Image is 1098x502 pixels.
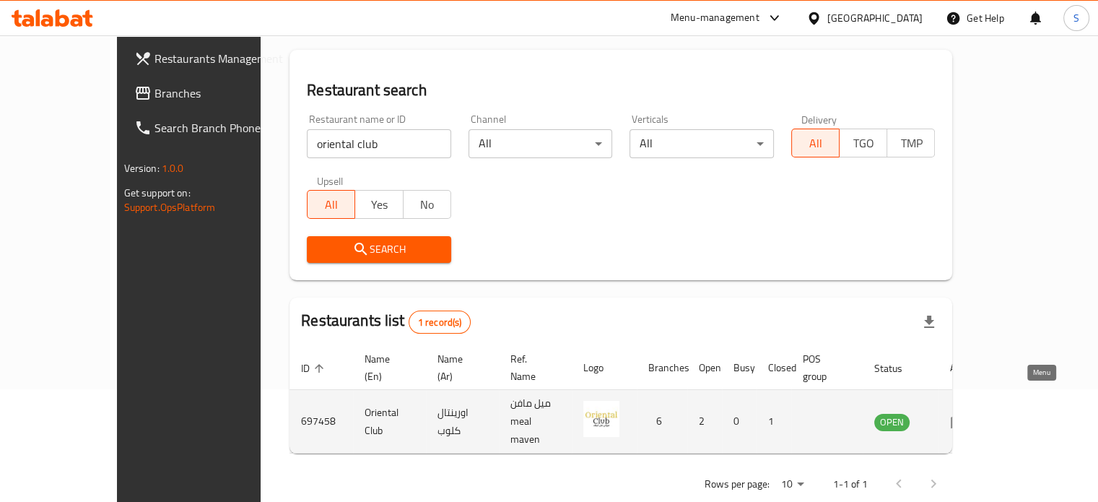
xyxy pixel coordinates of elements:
button: All [791,129,840,157]
td: Oriental Club [353,390,426,454]
span: 1 record(s) [409,316,471,329]
span: S [1073,10,1079,26]
img: Oriental Club [583,401,619,437]
a: Support.OpsPlatform [124,198,216,217]
td: 2 [687,390,722,454]
span: ID [301,360,328,377]
a: Search Branch Phone [123,111,300,145]
h2: Restaurant search [307,79,935,101]
span: Status [874,360,921,377]
th: Logo [572,346,637,390]
div: Rows per page: [775,474,809,495]
td: 697458 [289,390,353,454]
button: Search [307,236,451,263]
td: اورينتال كلوب [426,390,499,454]
button: No [403,190,451,219]
th: Branches [637,346,687,390]
th: Open [687,346,722,390]
span: TMP [893,133,929,154]
span: 1.0.0 [162,159,184,178]
label: Delivery [801,114,837,124]
span: POS group [803,350,845,385]
span: Yes [361,194,397,215]
span: TGO [845,133,881,154]
span: No [409,194,445,215]
button: TMP [886,129,935,157]
span: OPEN [874,414,910,430]
p: Rows per page: [704,475,769,493]
th: Action [938,346,988,390]
a: Restaurants Management [123,41,300,76]
button: All [307,190,355,219]
div: Total records count [409,311,471,334]
td: 1 [757,390,791,454]
span: Version: [124,159,160,178]
span: All [798,133,834,154]
td: ميل مافن meal maven [499,390,572,454]
div: All [469,129,613,158]
label: Upsell [317,176,344,186]
span: Search Branch Phone [154,119,289,137]
span: Name (Ar) [437,350,482,385]
th: Busy [722,346,757,390]
span: Branches [154,85,289,102]
div: Export file [912,305,946,339]
div: All [629,129,774,158]
span: Restaurants Management [154,50,289,67]
button: Yes [354,190,403,219]
span: Get support on: [124,183,191,202]
th: Closed [757,346,791,390]
div: OPEN [874,414,910,431]
a: Branches [123,76,300,111]
button: TGO [839,129,887,157]
td: 0 [722,390,757,454]
div: [GEOGRAPHIC_DATA] [827,10,923,26]
h2: Restaurants list [301,310,471,334]
div: Menu-management [671,9,759,27]
span: Name (En) [365,350,409,385]
span: Search [318,241,440,259]
input: Search for restaurant name or ID.. [307,129,451,158]
td: 6 [637,390,687,454]
span: Ref. Name [510,350,554,385]
table: enhanced table [289,346,988,454]
span: All [313,194,349,215]
p: 1-1 of 1 [832,475,867,493]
